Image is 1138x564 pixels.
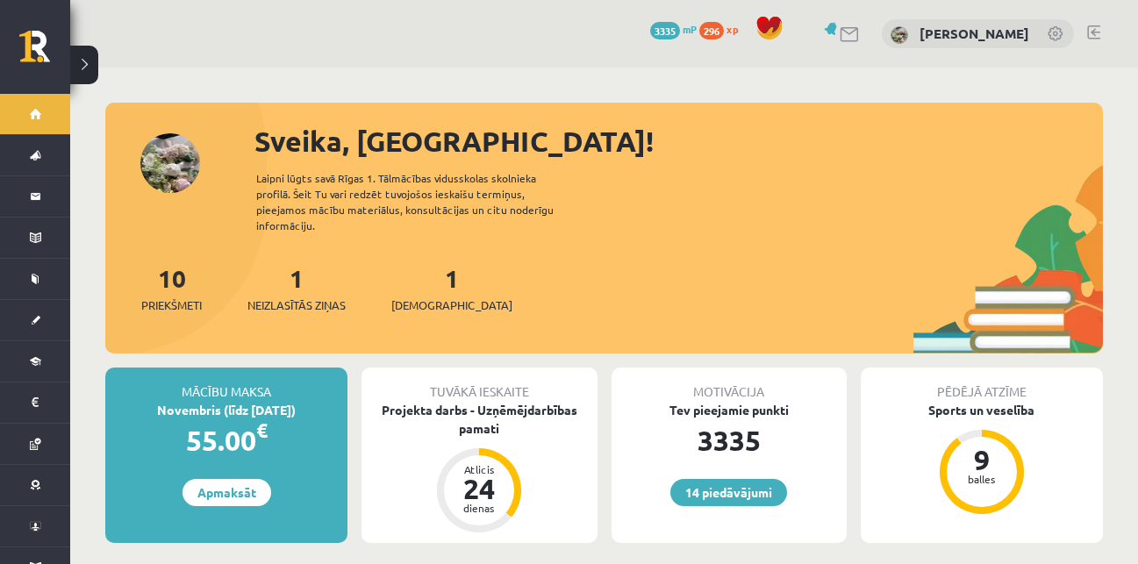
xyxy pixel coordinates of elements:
[861,401,1103,419] div: Sports un veselība
[650,22,697,36] a: 3335 mP
[699,22,724,39] span: 296
[105,419,347,461] div: 55.00
[612,419,847,461] div: 3335
[955,446,1008,474] div: 9
[247,296,346,314] span: Neizlasītās ziņas
[247,262,346,314] a: 1Neizlasītās ziņas
[612,401,847,419] div: Tev pieejamie punkti
[183,479,271,506] a: Apmaksāt
[670,479,787,506] a: 14 piedāvājumi
[105,368,347,401] div: Mācību maksa
[391,262,512,314] a: 1[DEMOGRAPHIC_DATA]
[699,22,747,36] a: 296 xp
[391,296,512,314] span: [DEMOGRAPHIC_DATA]
[683,22,697,36] span: mP
[920,25,1029,42] a: [PERSON_NAME]
[256,170,584,233] div: Laipni lūgts savā Rīgas 1. Tālmācības vidusskolas skolnieka profilā. Šeit Tu vari redzēt tuvojošo...
[453,464,505,475] div: Atlicis
[891,26,908,44] img: Sintija Ivbule
[612,368,847,401] div: Motivācija
[254,120,1103,162] div: Sveika, [GEOGRAPHIC_DATA]!
[650,22,680,39] span: 3335
[19,31,70,75] a: Rīgas 1. Tālmācības vidusskola
[453,503,505,513] div: dienas
[141,296,202,314] span: Priekšmeti
[105,401,347,419] div: Novembris (līdz [DATE])
[861,368,1103,401] div: Pēdējā atzīme
[861,401,1103,517] a: Sports un veselība 9 balles
[141,262,202,314] a: 10Priekšmeti
[361,368,597,401] div: Tuvākā ieskaite
[955,474,1008,484] div: balles
[256,418,268,443] span: €
[453,475,505,503] div: 24
[726,22,738,36] span: xp
[361,401,597,438] div: Projekta darbs - Uzņēmējdarbības pamati
[361,401,597,535] a: Projekta darbs - Uzņēmējdarbības pamati Atlicis 24 dienas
